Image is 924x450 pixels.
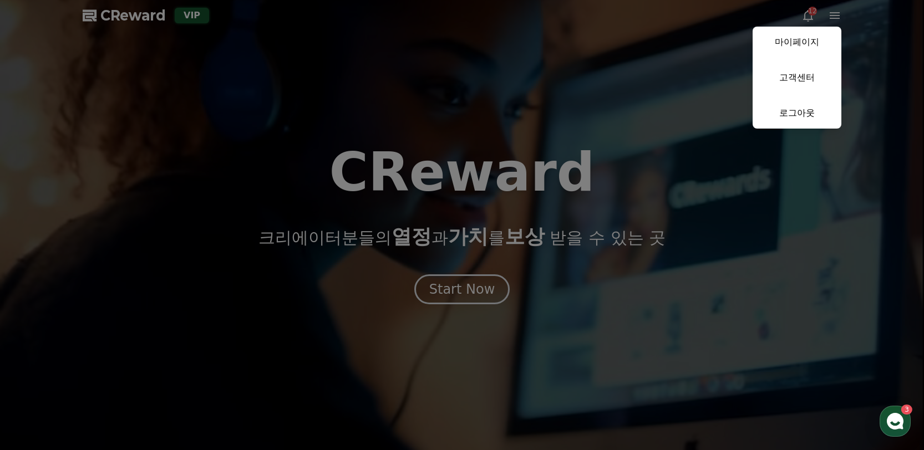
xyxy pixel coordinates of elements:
a: 홈 [3,351,73,379]
button: 마이페이지 고객센터 로그아웃 [753,27,841,129]
a: 3대화 [73,351,143,379]
span: 대화 [101,369,115,377]
a: 고객센터 [753,62,841,93]
span: 설정 [171,368,185,377]
a: 설정 [143,351,213,379]
a: 마이페이지 [753,27,841,58]
a: 로그아웃 [753,98,841,129]
span: 홈 [35,368,42,377]
span: 3 [113,351,116,360]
